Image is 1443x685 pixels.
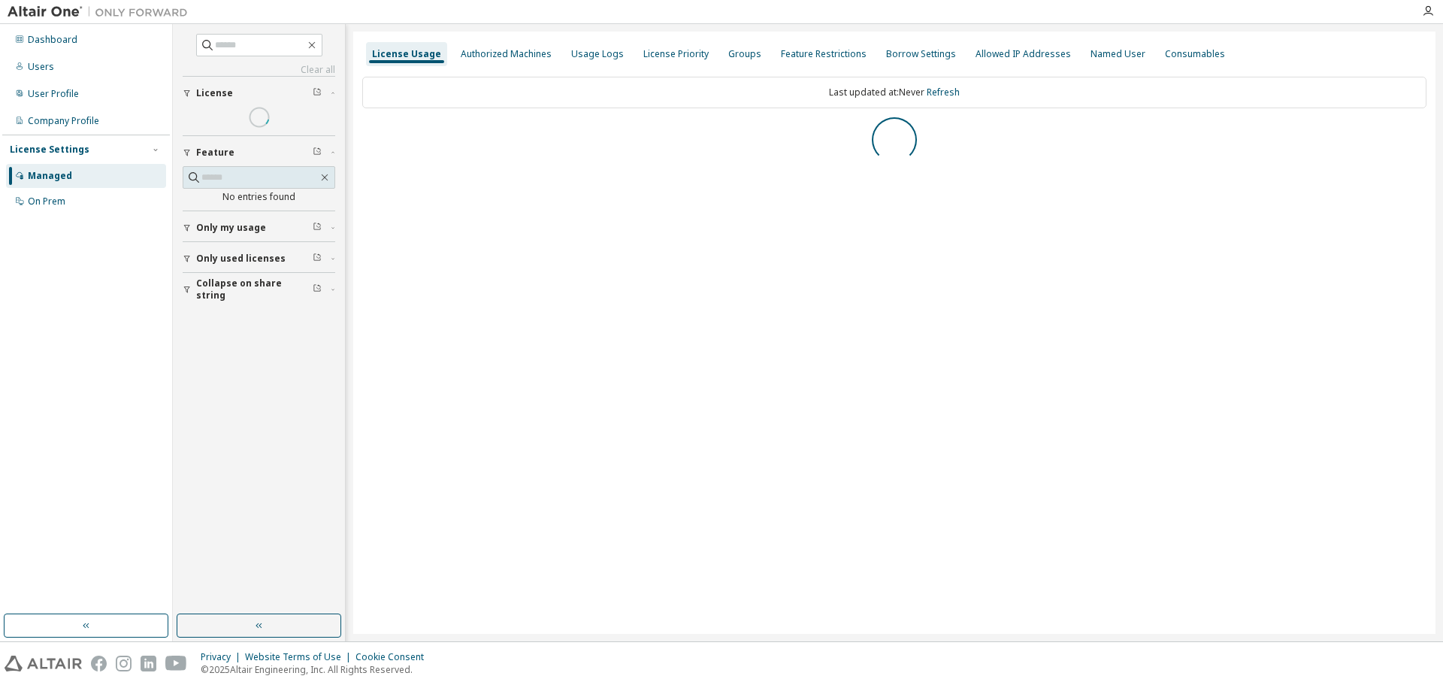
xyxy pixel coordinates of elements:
div: License Priority [643,48,709,60]
div: No entries found [183,191,335,203]
span: Only my usage [196,222,266,234]
span: Only used licenses [196,253,286,265]
span: Clear filter [313,87,322,99]
img: Altair One [8,5,195,20]
img: youtube.svg [165,656,187,671]
div: Users [28,61,54,73]
div: Managed [28,170,72,182]
span: Clear filter [313,253,322,265]
button: Only my usage [183,211,335,244]
div: On Prem [28,195,65,208]
div: User Profile [28,88,79,100]
div: License Settings [10,144,89,156]
div: Feature Restrictions [781,48,867,60]
div: Usage Logs [571,48,624,60]
button: Feature [183,136,335,169]
div: Dashboard [28,34,77,46]
div: Borrow Settings [886,48,956,60]
button: Collapse on share string [183,273,335,306]
button: License [183,77,335,110]
span: Clear filter [313,147,322,159]
div: License Usage [372,48,441,60]
div: Authorized Machines [461,48,552,60]
div: Named User [1091,48,1145,60]
div: Consumables [1165,48,1225,60]
div: Groups [728,48,761,60]
a: Refresh [927,86,960,99]
p: © 2025 Altair Engineering, Inc. All Rights Reserved. [201,663,433,676]
img: facebook.svg [91,656,107,671]
img: instagram.svg [116,656,132,671]
button: Only used licenses [183,242,335,275]
div: Website Terms of Use [245,651,355,663]
a: Clear all [183,64,335,76]
span: Feature [196,147,234,159]
div: Privacy [201,651,245,663]
div: Allowed IP Addresses [976,48,1071,60]
img: linkedin.svg [141,656,156,671]
div: Cookie Consent [355,651,433,663]
span: License [196,87,233,99]
span: Clear filter [313,283,322,296]
div: Last updated at: Never [362,77,1426,108]
span: Collapse on share string [196,277,313,302]
div: Company Profile [28,115,99,127]
img: altair_logo.svg [5,656,82,671]
span: Clear filter [313,222,322,234]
